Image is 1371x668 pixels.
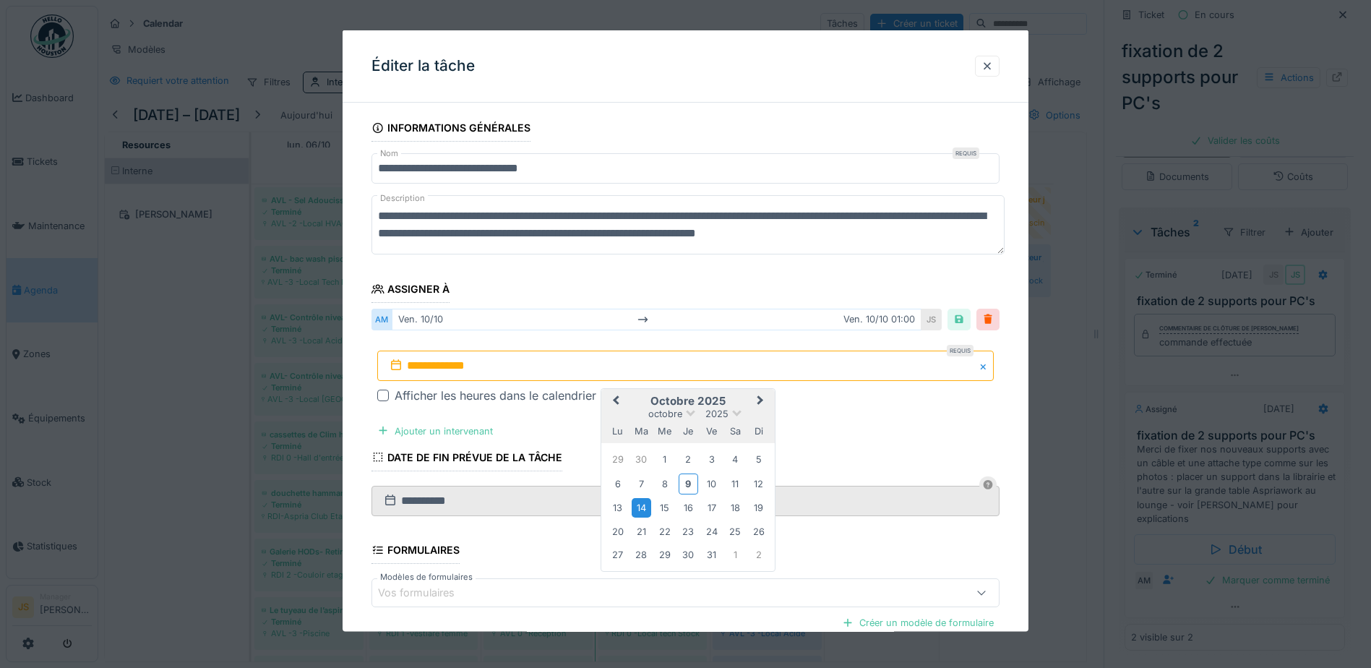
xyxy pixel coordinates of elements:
div: Requis [953,147,979,159]
div: lundi [608,421,627,441]
div: Date de fin prévue de la tâche [371,446,562,471]
h2: octobre 2025 [601,394,775,407]
div: Choose samedi 4 octobre 2025 [726,450,745,469]
div: JS [921,309,942,330]
div: mercredi [655,421,674,441]
div: Choose vendredi 10 octobre 2025 [702,474,721,493]
label: Modèles de formulaires [377,571,476,583]
div: Assigner à [371,278,450,303]
div: Choose mercredi 1 octobre 2025 [655,450,674,469]
div: Requis [947,344,974,356]
div: Choose dimanche 19 octobre 2025 [749,498,768,518]
div: Choose jeudi 9 octobre 2025 [679,473,698,494]
div: Afficher les heures dans le calendrier [395,386,596,403]
div: Choose mercredi 29 octobre 2025 [655,545,674,565]
div: Choose samedi 18 octobre 2025 [726,498,745,518]
div: Choose vendredi 3 octobre 2025 [702,450,721,469]
div: vendredi [702,421,721,441]
div: Créer un modèle de formulaire [836,613,1000,633]
div: Choose samedi 25 octobre 2025 [726,521,745,541]
div: samedi [726,421,745,441]
div: mardi [632,421,651,441]
div: Choose mardi 7 octobre 2025 [632,474,651,493]
button: Previous Month [603,390,626,413]
div: Choose lundi 13 octobre 2025 [608,498,627,518]
div: Ajouter un intervenant [371,421,499,440]
div: Choose mercredi 22 octobre 2025 [655,521,674,541]
div: Choose mardi 21 octobre 2025 [632,521,651,541]
div: Choose lundi 6 octobre 2025 [608,474,627,493]
div: Informations générales [371,117,530,142]
div: Choose vendredi 31 octobre 2025 [702,545,721,565]
div: Choose samedi 1 novembre 2025 [726,545,745,565]
div: Formulaires [371,539,460,563]
div: Choose dimanche 12 octobre 2025 [749,474,768,493]
div: Choose lundi 29 septembre 2025 [608,450,627,469]
div: Choose vendredi 24 octobre 2025 [702,521,721,541]
div: Choose jeudi 2 octobre 2025 [679,450,698,469]
div: Choose mercredi 8 octobre 2025 [655,474,674,493]
div: dimanche [749,421,768,441]
div: Choose lundi 27 octobre 2025 [608,545,627,565]
span: 2025 [705,408,729,419]
div: Choose dimanche 5 octobre 2025 [749,450,768,469]
div: jeudi [679,421,698,441]
div: Choose mercredi 15 octobre 2025 [655,498,674,518]
button: Close [978,350,994,380]
div: ven. 10/10 ven. 10/10 01:00 [392,309,921,330]
div: Choose jeudi 16 octobre 2025 [679,498,698,518]
div: Choose lundi 20 octobre 2025 [608,521,627,541]
h3: Éditer la tâche [371,57,475,75]
div: Vos formulaires [378,585,475,601]
div: Month octobre, 2025 [606,448,770,566]
div: Choose jeudi 30 octobre 2025 [679,545,698,565]
button: Next Month [750,390,773,413]
label: Nom [377,147,401,160]
div: Choose mardi 30 septembre 2025 [632,450,651,469]
div: Choose mardi 28 octobre 2025 [632,545,651,565]
label: Description [377,189,428,207]
div: Choose dimanche 26 octobre 2025 [749,521,768,541]
div: Choose jeudi 23 octobre 2025 [679,521,698,541]
div: Choose dimanche 2 novembre 2025 [749,545,768,565]
div: Choose samedi 11 octobre 2025 [726,474,745,493]
span: octobre [648,408,682,419]
div: Choose vendredi 17 octobre 2025 [702,498,721,518]
div: AM [371,309,392,330]
div: Choose mardi 14 octobre 2025 [632,498,651,518]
